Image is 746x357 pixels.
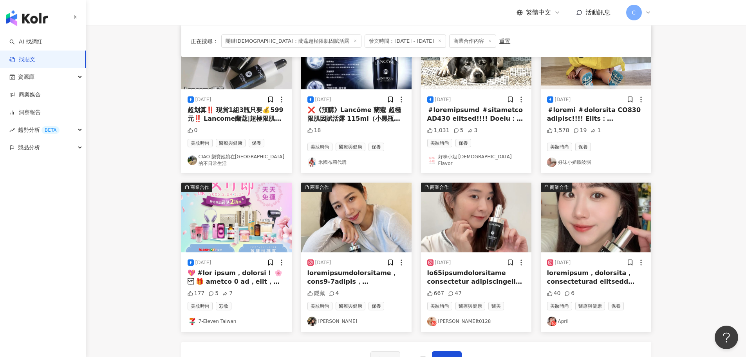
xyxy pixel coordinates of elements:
[427,156,437,165] img: KOL Avatar
[188,139,213,147] span: 美妝時尚
[195,259,211,266] div: [DATE]
[585,9,611,16] span: 活動訊息
[430,183,449,191] div: 商業合作
[573,127,587,134] div: 19
[208,290,219,297] div: 5
[188,106,285,315] span: 超划算‼️ 現貨1組3瓶只要💰599元‼️ Lancome蘭蔻|超極限肌因賦活露 小黑瓶 7ml(一組3瓶) 專櫃50ml 價格要4550元 這麼可愛的小[PERSON_NAME]的不收不行~ ...
[190,183,209,191] div: 商業合作
[18,121,60,139] span: 趨勢分析
[221,34,362,48] span: 關鍵[DEMOGRAPHIC_DATA]：蘭蔻超極限肌因賦活露
[435,96,451,103] div: [DATE]
[9,91,41,99] a: 商案媒合
[188,156,197,165] img: KOL Avatar
[526,8,551,17] span: 繁體中文
[6,10,48,26] img: logo
[608,302,624,310] span: 保養
[9,127,15,133] span: rise
[336,143,365,151] span: 醫療與健康
[541,183,651,252] button: 商業合作
[547,143,572,151] span: 美妝時尚
[427,317,437,326] img: KOL Avatar
[368,143,384,151] span: 保養
[307,290,325,297] div: 隱藏
[449,34,496,48] span: 商業合作內容
[307,158,405,167] a: KOL Avatar米國布莉代購
[307,127,321,134] div: 18
[547,127,569,134] div: 1,578
[188,317,197,326] img: KOL Avatar
[301,183,412,252] img: post-image
[368,302,384,310] span: 保養
[427,139,452,147] span: 美妝時尚
[301,183,412,252] button: 商業合作
[499,38,510,44] div: 重置
[564,290,574,297] div: 6
[216,302,231,310] span: 彩妝
[591,127,601,134] div: 1
[315,96,331,103] div: [DATE]
[307,106,405,307] span: ❌《預購》Lancôme 蘭蔻 超極限肌因賦活露 115ml（小黑瓶） #確定訂購請私訊登記 鐵粉許願來囉🥁 ‼️台灣115ml售價8500‼️ 下殺不到五折超好價😋 相信很多人都聽說蘭蔻鼎鼎大...
[42,126,60,134] div: BETA
[555,259,571,266] div: [DATE]
[547,302,572,310] span: 美妝時尚
[427,317,525,326] a: KOL Avatar[PERSON_NAME]t0128
[188,290,205,297] div: 177
[427,127,450,134] div: 1,031
[18,68,34,86] span: 資源庫
[188,154,285,167] a: KOL AvatarCIAO 樂寶她娘在[GEOGRAPHIC_DATA]的不日常生活
[427,154,525,167] a: KOL Avatar好味小姐 [DEMOGRAPHIC_DATA] Flavor
[365,34,446,48] span: 發文時間：[DATE] - [DATE]
[188,127,198,134] div: 0
[435,259,451,266] div: [DATE]
[547,317,645,326] a: KOL AvatarApril
[448,290,462,297] div: 47
[9,56,35,63] a: 找貼文
[547,290,561,297] div: 40
[9,109,41,116] a: 洞察報告
[191,38,218,44] span: 正在搜尋 ：
[307,317,405,326] a: KOL Avatar[PERSON_NAME]
[468,127,478,134] div: 3
[188,317,285,326] a: KOL Avatar7-Eleven Taiwan
[188,302,213,310] span: 美妝時尚
[307,302,332,310] span: 美妝時尚
[181,183,292,252] img: post-image
[336,302,365,310] span: 醫療與健康
[427,290,444,297] div: 667
[310,183,329,191] div: 商業合作
[455,139,471,147] span: 保養
[575,143,591,151] span: 保養
[421,183,531,252] img: post-image
[195,96,211,103] div: [DATE]
[307,143,332,151] span: 美妝時尚
[307,158,317,167] img: KOL Avatar
[307,317,317,326] img: KOL Avatar
[541,183,651,252] img: post-image
[329,290,339,297] div: 4
[555,96,571,103] div: [DATE]
[222,290,233,297] div: 7
[9,38,42,46] a: searchAI 找網紅
[550,183,569,191] div: 商業合作
[181,183,292,252] button: 商業合作
[547,158,556,167] img: KOL Avatar
[421,183,531,252] button: 商業合作
[547,158,645,167] a: KOL Avatar好味小姐腦波弱
[216,139,246,147] span: 醫療與健康
[18,139,40,156] span: 競品分析
[632,8,636,17] span: C
[249,139,264,147] span: 保養
[427,302,452,310] span: 美妝時尚
[453,127,464,134] div: 5
[715,326,738,349] iframe: Help Scout Beacon - Open
[547,317,556,326] img: KOL Avatar
[575,302,605,310] span: 醫療與健康
[488,302,504,310] span: 醫美
[455,302,485,310] span: 醫療與健康
[315,259,331,266] div: [DATE]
